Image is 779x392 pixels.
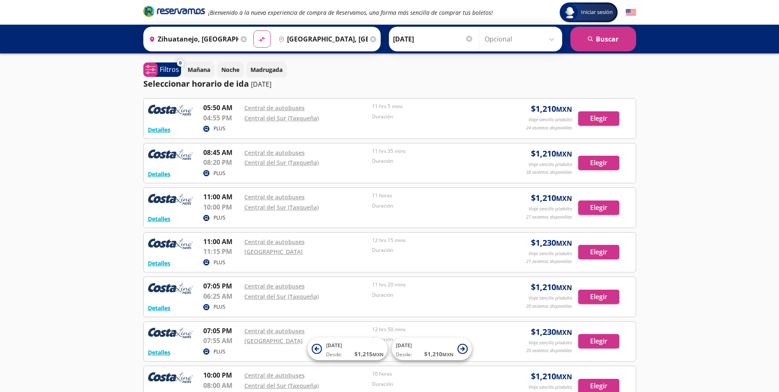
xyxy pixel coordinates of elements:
a: Central de autobuses [244,104,305,112]
button: Noche [217,62,244,78]
button: Detalles [148,304,170,312]
p: Seleccionar horario de ida [143,78,249,90]
p: Viaje sencillo p/adulto [529,205,572,212]
p: Viaje sencillo p/adulto [529,161,572,168]
p: 07:55 AM [203,336,240,346]
span: Iniciar sesión [578,8,616,16]
span: $ 1,210 [531,281,572,293]
a: Brand Logo [143,5,205,20]
p: PLUS [214,214,225,221]
p: PLUS [214,170,225,177]
span: [DATE] [396,342,412,349]
p: Duración [372,380,496,388]
p: 04:55 PM [203,113,240,123]
p: 27 asientos disponibles [526,214,572,221]
p: PLUS [214,125,225,132]
input: Opcional [485,29,558,49]
button: Detalles [148,348,170,357]
em: ¡Bienvenido a la nueva experiencia de compra de Reservamos, una forma más sencilla de comprar tus... [208,9,493,16]
button: Elegir [578,245,619,259]
a: Central de autobuses [244,282,305,290]
button: Detalles [148,170,170,178]
small: MXN [556,150,572,159]
span: $ 1,210 [424,350,453,358]
button: 0Filtros [143,62,181,77]
button: Elegir [578,290,619,304]
a: Central del Sur (Taxqueña) [244,382,319,390]
button: Detalles [148,214,170,223]
a: Central de autobuses [244,149,305,157]
small: MXN [556,372,572,381]
a: Central de autobuses [244,193,305,201]
span: 0 [179,60,182,67]
p: 11 horas [372,192,496,199]
img: RESERVAMOS [148,103,193,119]
input: Buscar Destino [275,29,368,49]
span: $ 1,210 [531,103,572,115]
p: [DATE] [251,79,271,89]
p: 11:00 AM [203,192,240,202]
p: Noche [221,65,239,74]
span: Desde: [396,351,412,358]
a: [GEOGRAPHIC_DATA] [244,337,303,345]
p: Duración [372,113,496,120]
button: Detalles [148,125,170,134]
p: Madrugada [250,65,283,74]
input: Elegir Fecha [393,29,473,49]
button: Mañana [183,62,215,78]
p: Duración [372,157,496,165]
button: English [626,7,636,18]
p: 10 horas [372,370,496,378]
p: 08:45 AM [203,148,240,157]
button: [DATE]Desde:$1,210MXN [392,338,472,360]
p: PLUS [214,259,225,266]
p: 06:25 AM [203,291,240,301]
a: [GEOGRAPHIC_DATA] [244,248,303,256]
p: Filtros [160,65,179,74]
p: 24 asientos disponibles [526,125,572,131]
p: 11 hrs 35 mins [372,148,496,155]
p: Mañana [188,65,210,74]
p: 11:00 AM [203,237,240,247]
p: 11 hrs 20 mins [372,281,496,288]
p: 10:00 PM [203,370,240,380]
img: RESERVAMOS [148,370,193,387]
a: Central de autobuses [244,238,305,246]
p: 08:00 AM [203,380,240,390]
small: MXN [556,194,572,203]
p: PLUS [214,348,225,355]
button: Detalles [148,259,170,267]
small: MXN [372,351,384,357]
a: Central de autobuses [244,371,305,379]
small: MXN [556,105,572,114]
a: Central del Sur (Taxqueña) [244,114,319,122]
button: Elegir [578,334,619,348]
span: $ 1,215 [354,350,384,358]
p: 12 hrs 15 mins [372,237,496,244]
span: $ 1,230 [531,237,572,249]
p: Duración [372,336,496,343]
a: Central de autobuses [244,327,305,335]
small: MXN [556,328,572,337]
p: 08:20 PM [203,157,240,167]
small: MXN [556,283,572,292]
img: RESERVAMOS [148,148,193,164]
a: Central del Sur (Taxqueña) [244,293,319,300]
p: 11 hrs 5 mins [372,103,496,110]
p: Viaje sencillo p/adulto [529,339,572,346]
p: Duración [372,247,496,254]
button: [DATE]Desde:$1,215MXN [308,338,388,360]
span: $ 1,210 [531,192,572,204]
img: RESERVAMOS [148,281,193,297]
button: Buscar [570,27,636,51]
input: Buscar Origen [146,29,239,49]
span: $ 1,210 [531,370,572,383]
p: Duración [372,291,496,299]
p: Viaje sencillo p/adulto [529,295,572,302]
p: 10:00 PM [203,202,240,212]
button: Elegir [578,156,619,170]
span: $ 1,230 [531,326,572,338]
p: 20 asientos disponibles [526,347,572,354]
p: PLUS [214,303,225,311]
a: Central del Sur (Taxqueña) [244,203,319,211]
